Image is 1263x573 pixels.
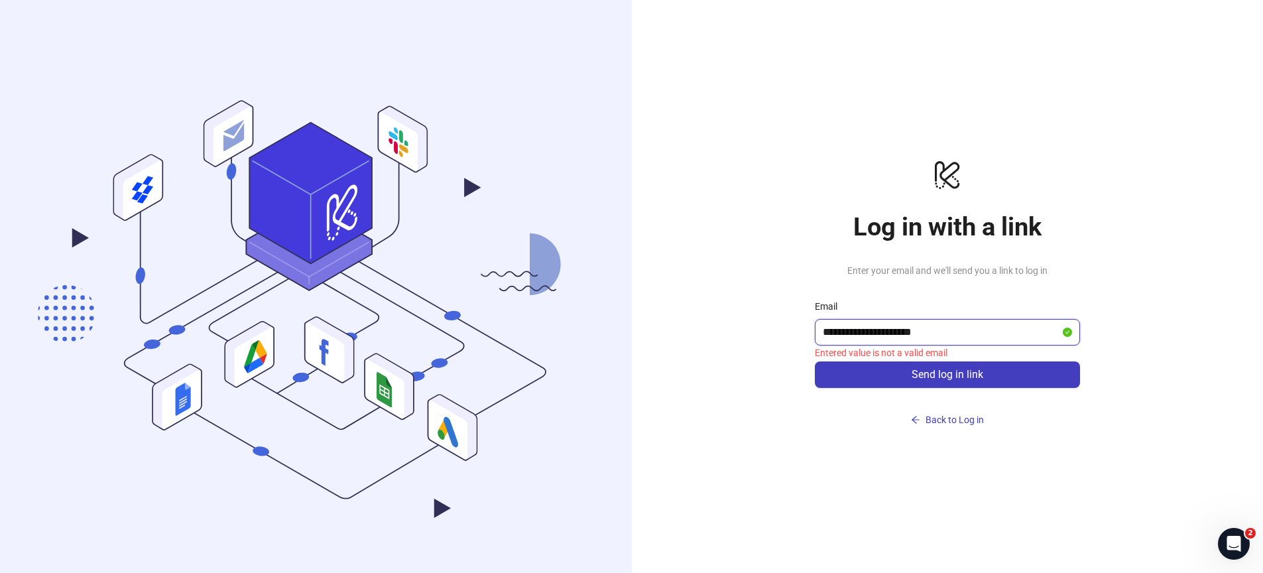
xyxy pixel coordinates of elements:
iframe: Intercom live chat [1218,528,1250,560]
a: Back to Log in [815,388,1080,430]
button: Back to Log in [815,409,1080,430]
h1: Log in with a link [815,212,1080,242]
span: Back to Log in [926,414,984,425]
div: Entered value is not a valid email [815,346,1080,360]
span: 2 [1245,528,1256,539]
span: Enter your email and we'll send you a link to log in [815,263,1080,278]
button: Send log in link [815,361,1080,388]
input: Email [823,324,1060,340]
span: Send log in link [912,369,983,381]
span: arrow-left [911,415,920,424]
label: Email [815,299,846,314]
